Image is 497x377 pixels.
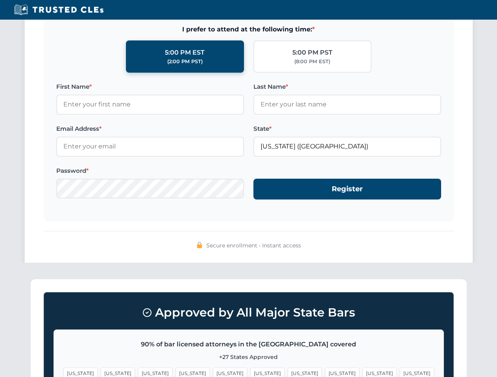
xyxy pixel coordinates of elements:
[292,48,333,58] div: 5:00 PM PST
[253,82,441,92] label: Last Name
[294,58,330,66] div: (8:00 PM EST)
[196,242,203,248] img: 🔒
[253,124,441,134] label: State
[56,166,244,176] label: Password
[56,24,441,35] span: I prefer to attend at the following time:
[56,95,244,114] input: Enter your first name
[206,241,301,250] span: Secure enrollment • Instant access
[253,137,441,156] input: Florida (FL)
[165,48,205,58] div: 5:00 PM EST
[56,124,244,134] label: Email Address
[56,82,244,92] label: First Name
[63,339,434,350] p: 90% of bar licensed attorneys in the [GEOGRAPHIC_DATA] covered
[253,179,441,199] button: Register
[253,95,441,114] input: Enter your last name
[12,4,106,16] img: Trusted CLEs
[56,137,244,156] input: Enter your email
[63,353,434,361] p: +27 States Approved
[54,302,444,323] h3: Approved by All Major State Bars
[167,58,203,66] div: (2:00 PM PST)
